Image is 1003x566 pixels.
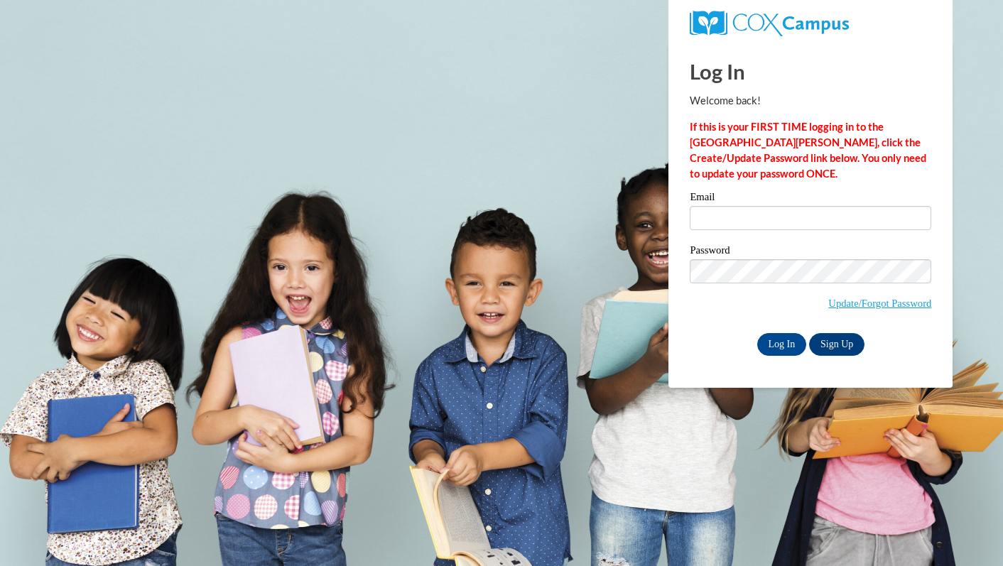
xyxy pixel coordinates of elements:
[690,121,926,180] strong: If this is your FIRST TIME logging in to the [GEOGRAPHIC_DATA][PERSON_NAME], click the Create/Upd...
[690,192,931,206] label: Email
[690,16,848,28] a: COX Campus
[690,93,931,109] p: Welcome back!
[828,298,931,309] a: Update/Forgot Password
[690,245,931,259] label: Password
[757,333,807,356] input: Log In
[809,333,864,356] a: Sign Up
[690,57,931,86] h1: Log In
[690,11,848,36] img: COX Campus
